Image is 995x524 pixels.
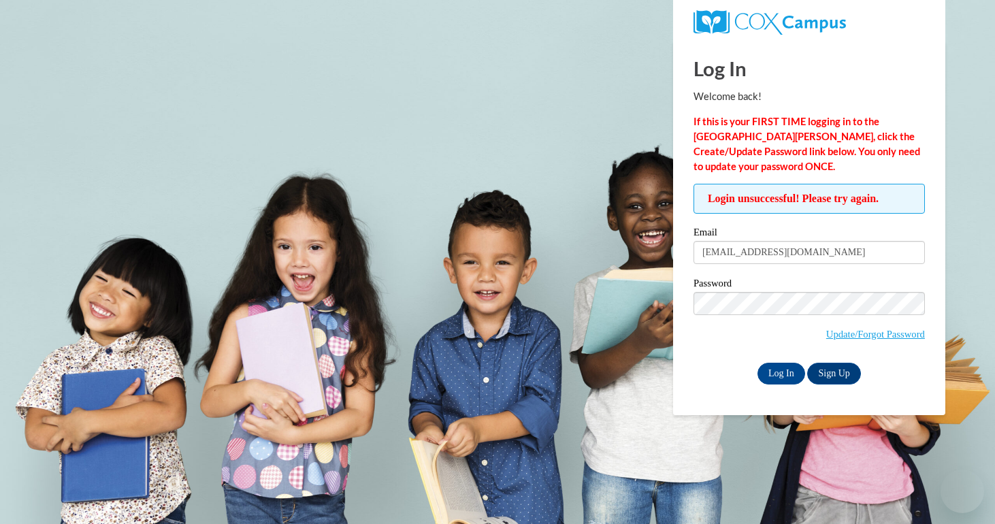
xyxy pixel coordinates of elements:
[694,227,925,241] label: Email
[694,89,925,104] p: Welcome back!
[826,329,925,340] a: Update/Forgot Password
[757,363,805,384] input: Log In
[694,54,925,82] h1: Log In
[694,10,846,35] img: COX Campus
[694,184,925,214] span: Login unsuccessful! Please try again.
[694,278,925,292] label: Password
[694,10,925,35] a: COX Campus
[941,470,984,513] iframe: Button to launch messaging window
[807,363,860,384] a: Sign Up
[694,116,920,172] strong: If this is your FIRST TIME logging in to the [GEOGRAPHIC_DATA][PERSON_NAME], click the Create/Upd...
